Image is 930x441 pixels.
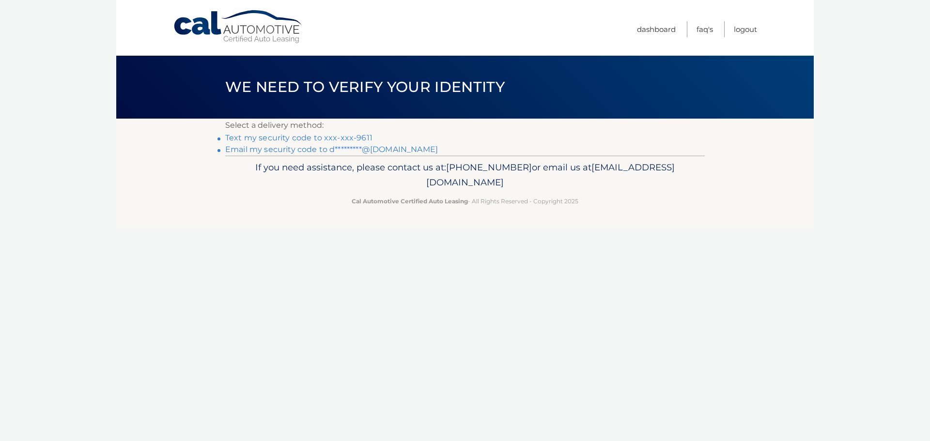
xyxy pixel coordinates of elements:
span: We need to verify your identity [225,78,505,96]
span: [PHONE_NUMBER] [446,162,532,173]
a: Cal Automotive [173,10,304,44]
a: Logout [734,21,757,37]
a: Email my security code to d*********@[DOMAIN_NAME] [225,145,438,154]
a: Text my security code to xxx-xxx-9611 [225,133,372,142]
p: - All Rights Reserved - Copyright 2025 [232,196,698,206]
a: FAQ's [697,21,713,37]
a: Dashboard [637,21,676,37]
p: If you need assistance, please contact us at: or email us at [232,160,698,191]
p: Select a delivery method: [225,119,705,132]
strong: Cal Automotive Certified Auto Leasing [352,198,468,205]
